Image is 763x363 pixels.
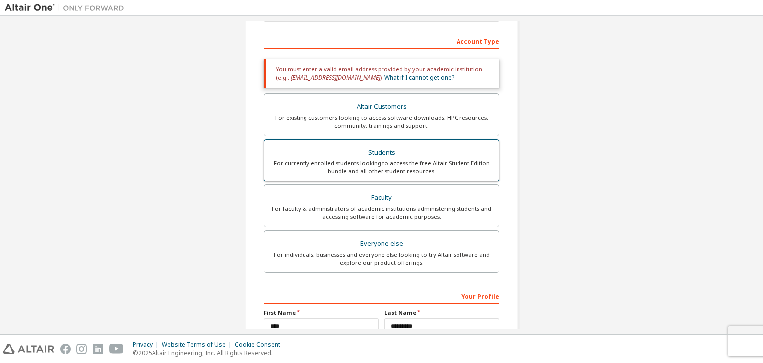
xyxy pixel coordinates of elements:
[270,146,493,160] div: Students
[235,341,286,349] div: Cookie Consent
[270,251,493,267] div: For individuals, businesses and everyone else looking to try Altair software and explore our prod...
[264,309,379,317] label: First Name
[76,344,87,354] img: instagram.svg
[270,191,493,205] div: Faculty
[291,73,380,82] span: [EMAIL_ADDRESS][DOMAIN_NAME]
[384,309,499,317] label: Last Name
[133,341,162,349] div: Privacy
[109,344,124,354] img: youtube.svg
[5,3,129,13] img: Altair One
[270,100,493,114] div: Altair Customers
[93,344,103,354] img: linkedin.svg
[3,344,54,354] img: altair_logo.svg
[162,341,235,349] div: Website Terms of Use
[264,33,499,49] div: Account Type
[270,159,493,175] div: For currently enrolled students looking to access the free Altair Student Edition bundle and all ...
[270,114,493,130] div: For existing customers looking to access software downloads, HPC resources, community, trainings ...
[270,205,493,221] div: For faculty & administrators of academic institutions administering students and accessing softwa...
[264,288,499,304] div: Your Profile
[133,349,286,357] p: © 2025 Altair Engineering, Inc. All Rights Reserved.
[60,344,71,354] img: facebook.svg
[264,59,499,88] div: You must enter a valid email address provided by your academic institution (e.g., ).
[270,237,493,251] div: Everyone else
[384,73,454,82] a: What if I cannot get one?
